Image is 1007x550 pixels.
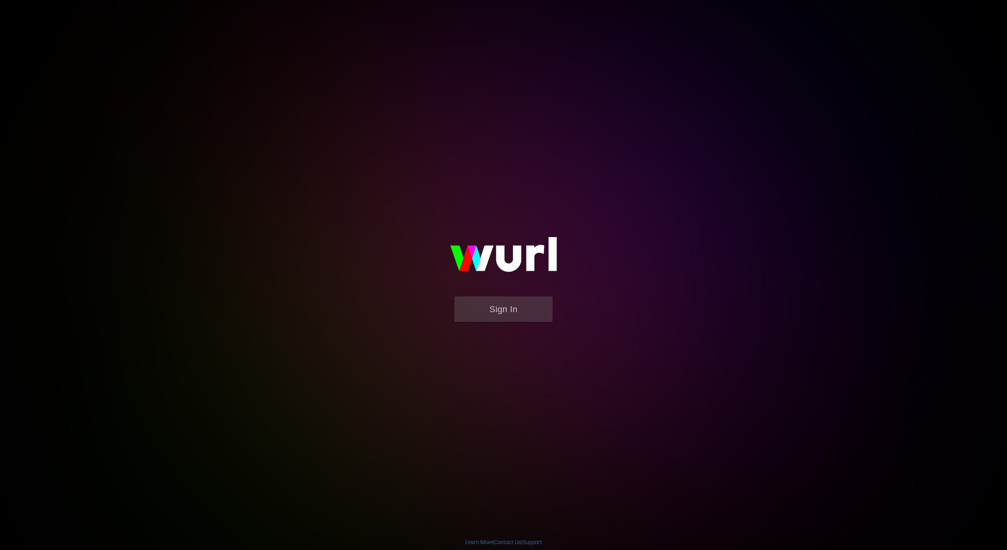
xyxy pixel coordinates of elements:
img: wurl-logo-on-black-223613ac3d8ba8fe6dc639794a292ebdb59501304c7dfd60c99c58986ef67473.svg [425,220,582,296]
a: Learn More [465,539,493,545]
button: Sign In [454,296,553,322]
div: | | [465,538,542,546]
a: Contact Us [494,539,521,545]
a: Support [522,539,542,545]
